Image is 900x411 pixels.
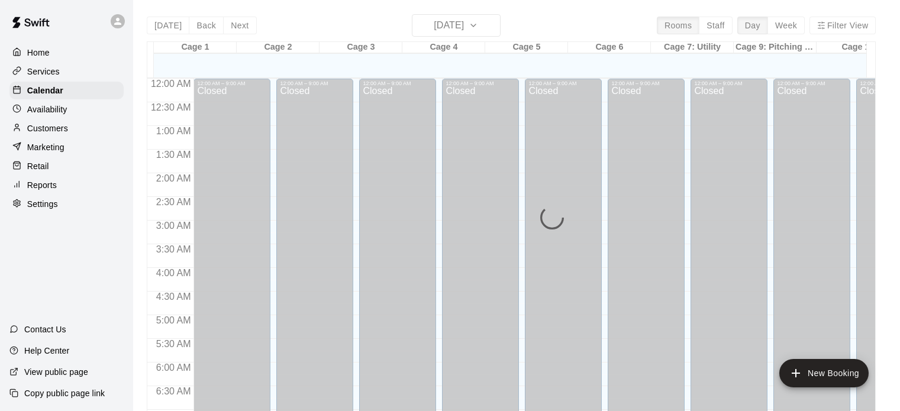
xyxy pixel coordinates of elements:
[9,195,124,213] a: Settings
[611,80,681,86] div: 12:00 AM – 9:00 AM
[485,42,568,53] div: Cage 5
[237,42,320,53] div: Cage 2
[27,85,63,96] p: Calendar
[528,80,598,86] div: 12:00 AM – 9:00 AM
[27,66,60,77] p: Services
[9,63,124,80] a: Services
[9,119,124,137] a: Customers
[777,80,847,86] div: 12:00 AM – 9:00 AM
[148,102,194,112] span: 12:30 AM
[27,179,57,191] p: Reports
[197,80,267,86] div: 12:00 AM – 9:00 AM
[734,42,817,53] div: Cage 9: Pitching Baseball
[280,80,350,86] div: 12:00 AM – 9:00 AM
[27,47,50,59] p: Home
[817,42,899,53] div: Cage 10
[363,80,433,86] div: 12:00 AM – 9:00 AM
[694,80,764,86] div: 12:00 AM – 9:00 AM
[320,42,402,53] div: Cage 3
[154,42,237,53] div: Cage 1
[153,339,194,349] span: 5:30 AM
[24,366,88,378] p: View public page
[153,150,194,160] span: 1:30 AM
[24,345,69,357] p: Help Center
[9,157,124,175] a: Retail
[148,79,194,89] span: 12:00 AM
[651,42,734,53] div: Cage 7: Utility
[153,363,194,373] span: 6:00 AM
[153,268,194,278] span: 4:00 AM
[9,44,124,62] a: Home
[402,42,485,53] div: Cage 4
[9,138,124,156] a: Marketing
[27,103,67,115] p: Availability
[153,315,194,325] span: 5:00 AM
[153,221,194,231] span: 3:00 AM
[153,386,194,396] span: 6:30 AM
[27,160,49,172] p: Retail
[153,173,194,183] span: 2:00 AM
[27,141,64,153] p: Marketing
[446,80,515,86] div: 12:00 AM – 9:00 AM
[27,198,58,210] p: Settings
[568,42,651,53] div: Cage 6
[24,387,105,399] p: Copy public page link
[779,359,869,387] button: add
[153,197,194,207] span: 2:30 AM
[9,101,124,118] a: Availability
[9,176,124,194] a: Reports
[24,323,66,335] p: Contact Us
[9,82,124,99] a: Calendar
[153,126,194,136] span: 1:00 AM
[153,244,194,254] span: 3:30 AM
[153,292,194,302] span: 4:30 AM
[27,122,68,134] p: Customers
